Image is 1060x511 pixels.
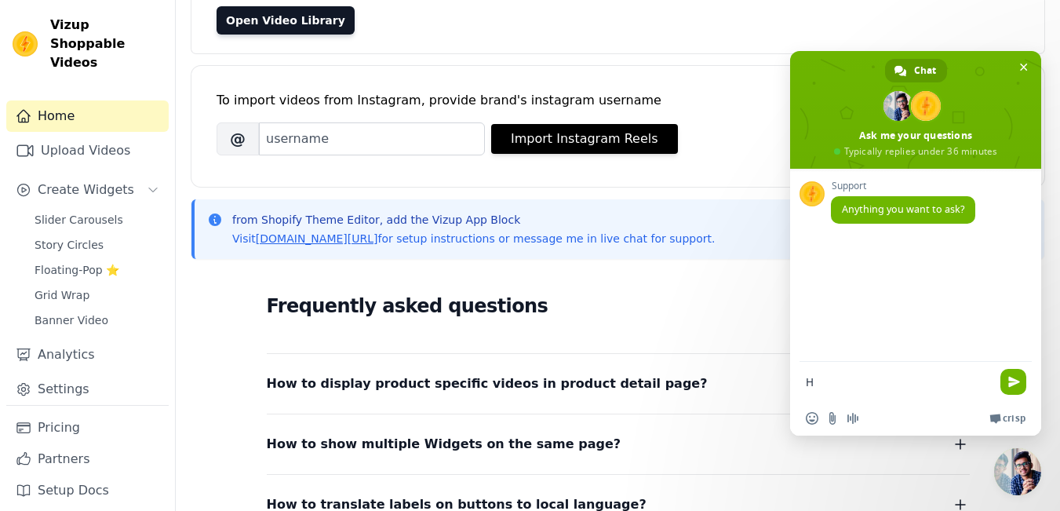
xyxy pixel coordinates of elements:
[50,16,162,72] span: Vizup Shoppable Videos
[1015,59,1032,75] span: Close chat
[1000,369,1026,395] span: Send
[267,433,621,455] span: How to show multiple Widgets on the same page?
[6,174,169,206] button: Create Widgets
[1003,412,1025,425] span: Crisp
[38,181,134,199] span: Create Widgets
[267,290,970,322] h2: Frequently asked questions
[35,237,104,253] span: Story Circles
[267,433,970,455] button: How to show multiple Widgets on the same page?
[806,362,994,401] textarea: Compose your message...
[994,448,1041,495] a: Close chat
[25,259,169,281] a: Floating-Pop ⭐
[25,234,169,256] a: Story Circles
[826,412,839,425] span: Send a file
[847,412,859,425] span: Audio message
[842,203,964,216] span: Anything you want to ask?
[232,212,715,228] p: from Shopify Theme Editor, add the Vizup App Block
[6,339,169,370] a: Analytics
[25,309,169,331] a: Banner Video
[217,122,259,155] span: @
[6,100,169,132] a: Home
[885,59,947,82] a: Chat
[914,59,936,82] span: Chat
[989,412,1025,425] a: Crisp
[35,287,89,303] span: Grid Wrap
[25,209,169,231] a: Slider Carousels
[6,443,169,475] a: Partners
[267,373,970,395] button: How to display product specific videos in product detail page?
[831,181,975,192] span: Support
[806,412,818,425] span: Insert an emoji
[35,312,108,328] span: Banner Video
[25,284,169,306] a: Grid Wrap
[267,373,708,395] span: How to display product specific videos in product detail page?
[35,262,119,278] span: Floating-Pop ⭐
[491,124,678,154] button: Import Instagram Reels
[6,475,169,506] a: Setup Docs
[232,231,715,246] p: Visit for setup instructions or message me in live chat for support.
[6,374,169,405] a: Settings
[6,135,169,166] a: Upload Videos
[217,91,1019,110] div: To import videos from Instagram, provide brand's instagram username
[35,212,123,228] span: Slider Carousels
[6,412,169,443] a: Pricing
[256,232,378,245] a: [DOMAIN_NAME][URL]
[217,6,355,35] a: Open Video Library
[259,122,485,155] input: username
[13,31,38,57] img: Vizup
